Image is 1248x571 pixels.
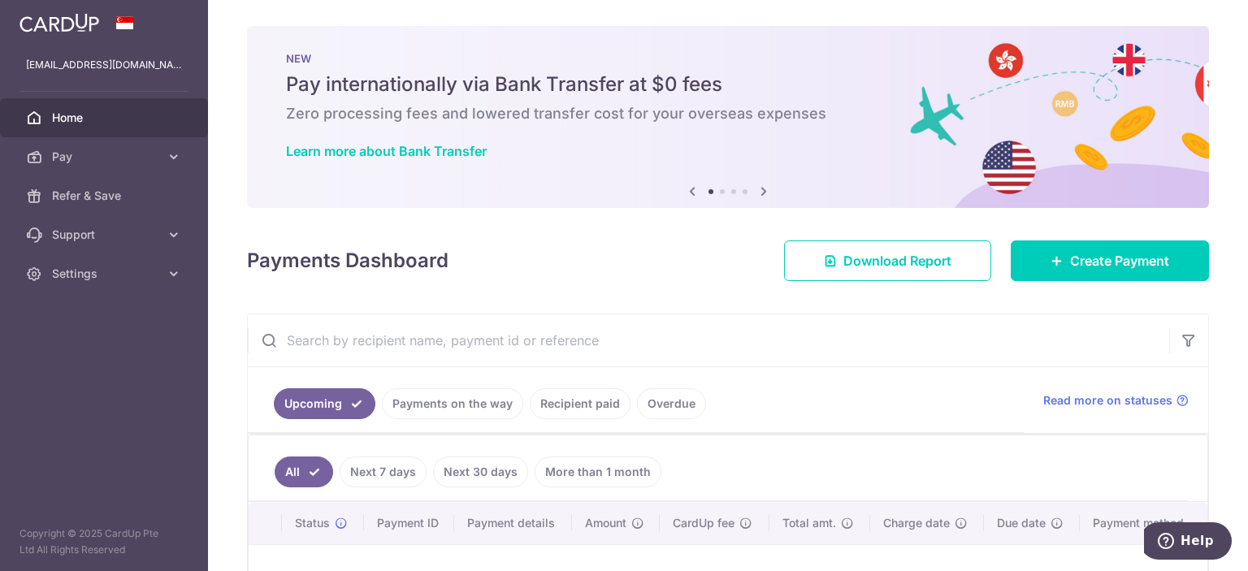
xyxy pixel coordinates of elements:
[247,26,1209,208] img: Bank transfer banner
[535,456,661,487] a: More than 1 month
[26,57,182,73] p: [EMAIL_ADDRESS][DOMAIN_NAME]
[843,251,951,270] span: Download Report
[340,456,427,487] a: Next 7 days
[52,188,159,204] span: Refer & Save
[1144,522,1232,563] iframe: Opens a widget where you can find more information
[286,143,487,159] a: Learn more about Bank Transfer
[530,388,630,419] a: Recipient paid
[382,388,523,419] a: Payments on the way
[52,227,159,243] span: Support
[433,456,528,487] a: Next 30 days
[295,515,330,531] span: Status
[1011,240,1209,281] a: Create Payment
[52,266,159,282] span: Settings
[286,52,1170,65] p: NEW
[1043,392,1172,409] span: Read more on statuses
[274,388,375,419] a: Upcoming
[997,515,1046,531] span: Due date
[52,110,159,126] span: Home
[364,502,455,544] th: Payment ID
[247,246,448,275] h4: Payments Dashboard
[782,515,836,531] span: Total amt.
[585,515,626,531] span: Amount
[19,13,99,32] img: CardUp
[286,71,1170,97] h5: Pay internationally via Bank Transfer at $0 fees
[1080,502,1207,544] th: Payment method
[637,388,706,419] a: Overdue
[248,314,1169,366] input: Search by recipient name, payment id or reference
[883,515,950,531] span: Charge date
[673,515,734,531] span: CardUp fee
[454,502,572,544] th: Payment details
[286,104,1170,123] h6: Zero processing fees and lowered transfer cost for your overseas expenses
[1043,392,1189,409] a: Read more on statuses
[1070,251,1169,270] span: Create Payment
[784,240,991,281] a: Download Report
[275,456,333,487] a: All
[52,149,159,165] span: Pay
